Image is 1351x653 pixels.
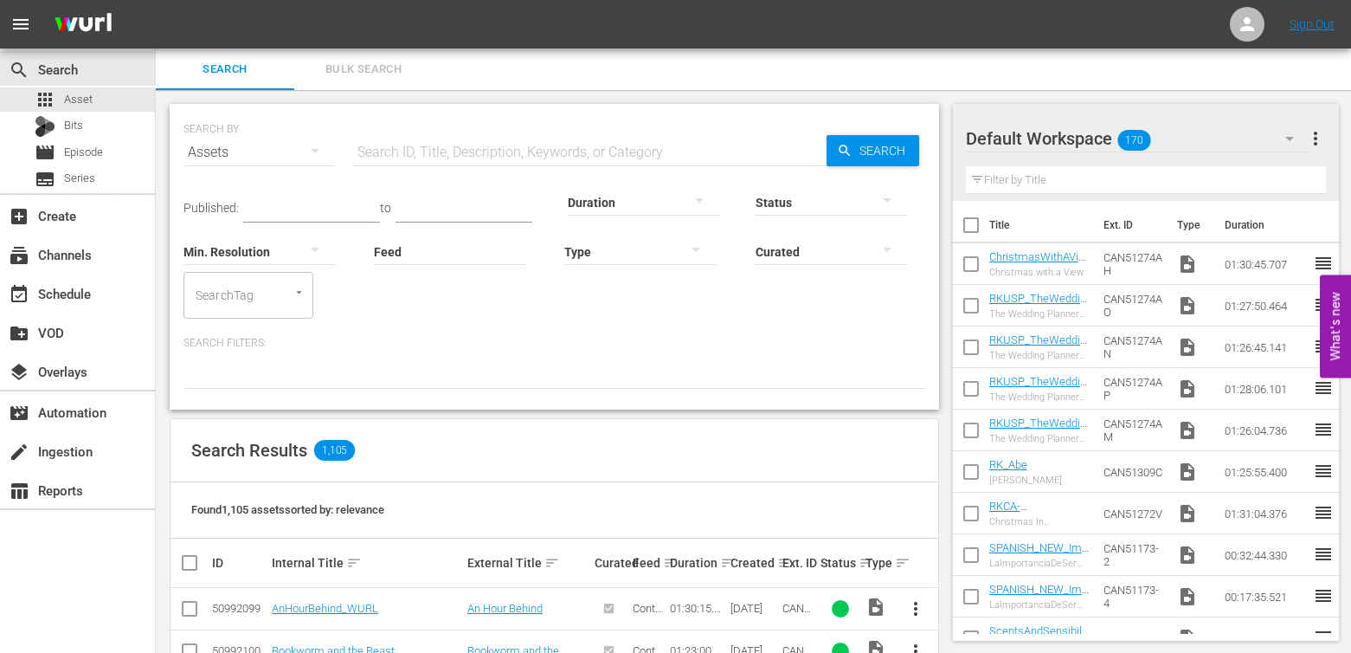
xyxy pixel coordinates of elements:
div: External Title [467,553,589,573]
div: Duration [670,553,724,573]
td: 01:26:04.736 [1218,410,1313,451]
div: Bits [35,116,55,137]
div: [PERSON_NAME] [989,475,1062,486]
td: 01:25:55.400 [1218,451,1313,493]
div: Christmas In [GEOGRAPHIC_DATA] [989,516,1090,527]
span: Published: [183,201,239,215]
div: Internal Title [272,553,462,573]
span: Video [1177,586,1198,607]
span: Automation [9,403,29,423]
a: RKUSP_TheWeddingPlanners_BridalBrigade [989,333,1087,372]
span: Series [64,170,95,187]
div: Feed [633,553,665,573]
div: Christmas with a View [989,267,1090,278]
th: Duration [1214,201,1318,249]
span: Video [1177,378,1198,399]
th: Ext. ID [1093,201,1167,249]
td: 01:26:45.141 [1218,326,1313,368]
a: ScentsAndSensibility_DE [989,624,1089,650]
span: Episode [35,142,55,163]
td: 01:28:06.101 [1218,368,1313,410]
span: CAN51192 [782,602,811,628]
span: Overlays [9,362,29,383]
a: RKCA-ChristmasInParis [989,500,1074,526]
td: CAN51173-4 [1097,576,1170,617]
div: LaImportanciaDeSerMike_Eps_4-6 [989,599,1090,611]
div: 50992099 [212,602,267,615]
div: Curated [595,556,627,570]
a: AnHourBehind_WURL [272,602,378,615]
div: The Wedding Planners: Brigada Nupcial [989,350,1090,361]
div: The Wedding Planners: Familias Enfrentadas [989,391,1090,403]
span: Video [1177,254,1198,275]
span: Series [35,169,55,190]
td: 00:32:44.330 [1218,534,1313,576]
span: sort [720,555,736,571]
button: Search [827,135,919,166]
a: RKUSP_TheWeddingPlanners_FeudingFamilies [989,375,1089,414]
a: An Hour Behind [467,602,543,615]
span: Reports [9,481,29,501]
span: Search Results [191,440,307,461]
span: Schedule [9,284,29,305]
span: Video [1177,628,1198,649]
td: CAN51274AP [1097,368,1170,410]
a: SPANISH_NEW_ImportanceOfBeingMike_Eps_4-6 [989,583,1089,622]
td: 01:27:50.464 [1218,285,1313,326]
span: 1,105 [314,440,355,461]
span: Create [9,206,29,227]
span: sort [346,555,362,571]
span: Video [1177,545,1198,566]
td: CAN51309C [1097,451,1170,493]
span: VOD [9,323,29,344]
a: Sign Out [1290,17,1335,31]
span: reorder [1313,502,1334,523]
span: Bits [64,117,83,134]
span: to [380,201,391,215]
p: Search Filters: [183,336,925,351]
span: reorder [1313,336,1334,357]
img: ans4CAIJ8jUAAAAAAAAAAAAAAAAAAAAAAAAgQb4GAAAAAAAAAAAAAAAAAAAAAAAAJMjXAAAAAAAAAAAAAAAAAAAAAAAAgAT5G... [42,4,125,45]
td: CAN51274AM [1097,410,1170,451]
span: Channels [9,245,29,266]
span: Asset [64,91,93,108]
span: Video [865,597,886,617]
button: Open Feedback Widget [1320,275,1351,378]
span: reorder [1313,294,1334,315]
span: more_vert [905,598,926,619]
span: Found 1,105 assets sorted by: relevance [191,503,384,516]
span: reorder [1313,544,1334,565]
div: The Wedding Planners: Todo por Amor [989,433,1090,444]
th: Type [1167,201,1214,249]
span: more_vert [1305,128,1326,149]
td: CAN51274AO [1097,285,1170,326]
td: 00:17:35.521 [1218,576,1313,617]
span: Episode [64,144,103,161]
td: CAN51274AN [1097,326,1170,368]
span: reorder [1313,419,1334,440]
span: sort [777,555,793,571]
td: CAN51272V [1097,493,1170,534]
span: sort [859,555,874,571]
span: Search [9,60,29,81]
div: The Wedding Planners: Algo que Celebrar [989,308,1090,320]
div: Created [730,553,778,573]
button: Open [291,284,307,301]
span: Search [166,60,284,80]
div: LaImportanciaDeSerMike_Eps_6-10 [989,558,1090,569]
span: menu [10,14,31,35]
span: sort [544,555,560,571]
td: CAN51173-2 [1097,534,1170,576]
td: CAN51274AH [1097,243,1170,285]
span: reorder [1313,461,1334,482]
div: Ext. ID [782,556,814,570]
a: RKUSP_TheWeddingPlanners_ChampagneDreams [989,292,1087,331]
div: Status [820,553,860,573]
div: [DATE] [730,602,778,615]
button: more_vert [1305,118,1326,159]
div: Default Workspace [966,114,1311,163]
span: reorder [1313,378,1334,398]
span: Ingestion [9,442,29,462]
td: 01:31:04.376 [1218,493,1313,534]
span: Video [1177,462,1198,482]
